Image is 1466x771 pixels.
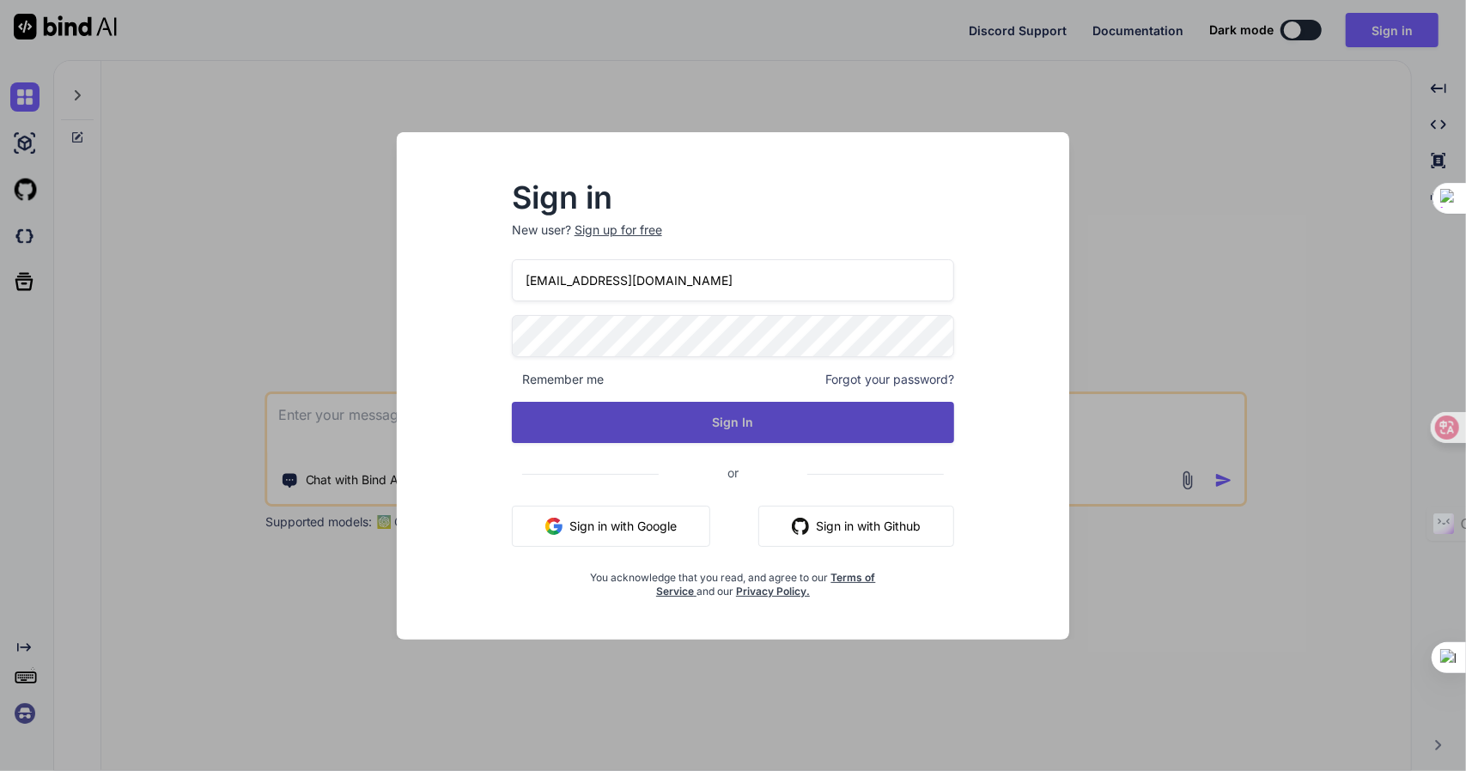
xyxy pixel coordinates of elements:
[736,585,810,598] a: Privacy Policy.
[586,561,881,598] div: You acknowledge that you read, and agree to our and our
[512,184,955,211] h2: Sign in
[792,518,809,535] img: github
[545,518,563,535] img: google
[512,402,955,443] button: Sign In
[512,259,955,301] input: Login or Email
[512,506,710,547] button: Sign in with Google
[575,222,662,239] div: Sign up for free
[512,222,955,259] p: New user?
[659,452,807,494] span: or
[656,571,876,598] a: Terms of Service
[825,371,954,388] span: Forgot your password?
[758,506,954,547] button: Sign in with Github
[512,371,604,388] span: Remember me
